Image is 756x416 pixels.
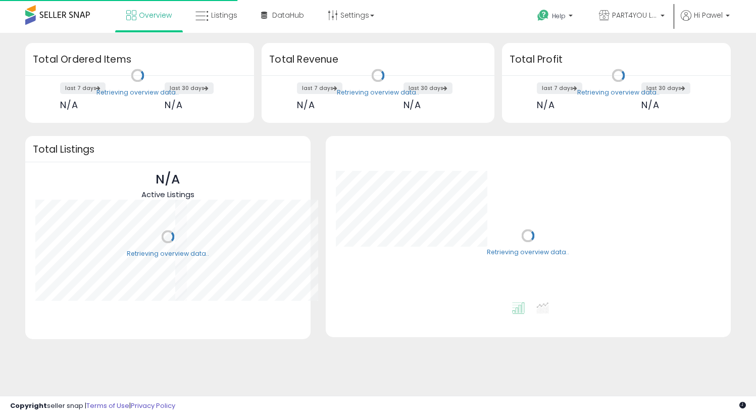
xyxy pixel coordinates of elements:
[211,10,237,20] span: Listings
[10,401,175,411] div: seller snap | |
[537,9,549,22] i: Get Help
[96,88,179,97] div: Retrieving overview data..
[139,10,172,20] span: Overview
[529,2,583,33] a: Help
[694,10,723,20] span: Hi Pawel
[681,10,730,33] a: Hi Pawel
[86,401,129,410] a: Terms of Use
[612,10,658,20] span: PART4YOU LTD NL
[127,249,209,258] div: Retrieving overview data..
[487,248,569,257] div: Retrieving overview data..
[337,88,419,97] div: Retrieving overview data..
[131,401,175,410] a: Privacy Policy
[552,12,566,20] span: Help
[577,88,660,97] div: Retrieving overview data..
[10,401,47,410] strong: Copyright
[272,10,304,20] span: DataHub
